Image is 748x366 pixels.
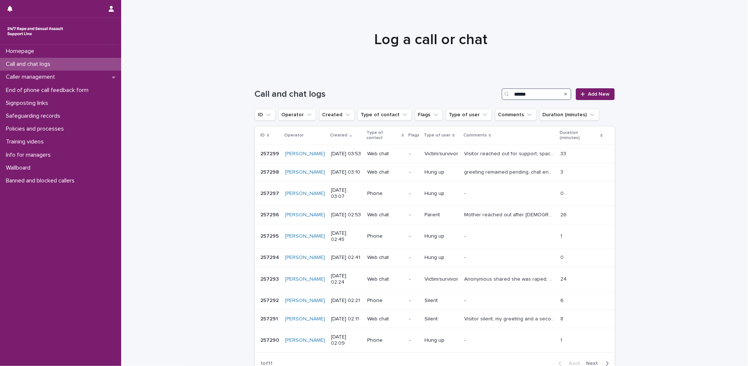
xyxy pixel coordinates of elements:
button: Flags [415,109,443,121]
p: Web chat [367,276,403,283]
p: 257296 [261,210,281,218]
p: Info for managers [3,152,57,159]
p: - [464,296,467,304]
button: Type of user [446,109,492,121]
a: [PERSON_NAME] [285,337,325,344]
p: Parent [424,212,458,218]
p: [DATE] 02:24 [331,273,362,285]
p: 257290 [261,336,281,344]
a: Add New [576,88,614,100]
p: 257294 [261,253,281,261]
p: Comments [463,131,487,139]
p: 257295 [261,232,281,239]
tr: 257292257292 [PERSON_NAME] [DATE] 02:21Phone-Silent-- 66 [255,291,615,310]
p: - [409,337,419,344]
p: Hung up [424,337,458,344]
p: - [409,255,419,261]
img: rhQMoQhaT3yELyF149Cw [6,24,65,39]
p: Victim/survivor [424,151,458,157]
p: Phone [367,337,403,344]
p: Anonymous shared she was raped, explored feelings and gave emotional support. [464,275,556,283]
p: Web chat [367,316,403,322]
p: Visitor silent, my greeting and a second message went through but my 5 minutes silence message re... [464,315,556,322]
p: 257297 [261,189,281,197]
p: Victim/survivor [424,276,458,283]
div: Search [502,88,571,100]
a: [PERSON_NAME] [285,316,325,322]
p: Silent [424,316,458,322]
p: 1 [560,336,564,344]
p: 257299 [261,149,281,157]
p: 8 [560,315,565,322]
button: Operator [278,109,316,121]
p: - [409,233,419,239]
p: Created [330,131,348,139]
tr: 257290257290 [PERSON_NAME] [DATE] 02:09Phone-Hung up-- 11 [255,328,615,353]
p: Hung up [424,233,458,239]
p: Mother reached out after 27year old daughter confided she had been raped. Spoke about taking this... [464,210,556,218]
p: 24 [560,275,568,283]
button: ID [255,109,275,121]
p: 257298 [261,168,281,175]
h1: Log a call or chat [251,31,611,49]
p: Web chat [367,212,403,218]
span: Back [565,361,581,366]
p: Visitor reached out for support, space given and thoughts and feelings explored, options for furt... [464,149,556,157]
button: Type of contact [358,109,412,121]
a: [PERSON_NAME] [285,298,325,304]
p: [DATE] 02:53 [331,212,362,218]
p: Wallboard [3,164,36,171]
p: Training videos [3,138,50,145]
p: End of phone call feedback form [3,87,94,94]
p: Hung up [424,169,458,175]
p: 257292 [261,296,281,304]
p: - [409,276,419,283]
tr: 257299257299 [PERSON_NAME] [DATE] 03:53Web chat-Victim/survivorVisitor reached out for support, s... [255,145,615,163]
h1: Call and chat logs [255,89,499,100]
p: greeting remained pending, chat ended [464,168,556,175]
p: 0 [560,253,565,261]
p: Signposting links [3,100,54,107]
p: Phone [367,233,403,239]
p: [DATE] 02:45 [331,230,362,243]
p: [DATE] 02:21 [331,298,362,304]
p: - [409,212,419,218]
p: Safeguarding records [3,113,66,120]
p: 1 [560,232,564,239]
p: - [464,232,467,239]
p: Banned and blocked callers [3,177,80,184]
tr: 257295257295 [PERSON_NAME] [DATE] 02:45Phone-Hung up-- 11 [255,224,615,249]
p: Hung up [424,255,458,261]
p: ID [261,131,265,139]
a: [PERSON_NAME] [285,151,325,157]
p: [DATE] 03:07 [331,187,362,200]
a: [PERSON_NAME] [285,276,325,283]
p: [DATE] 02:09 [331,334,362,347]
p: - [409,151,419,157]
a: [PERSON_NAME] [285,233,325,239]
p: Phone [367,298,403,304]
p: - [464,336,467,344]
p: [DATE] 03:53 [331,151,362,157]
p: - [464,253,467,261]
p: Policies and processes [3,125,70,132]
p: - [409,298,419,304]
p: Type of contact [366,129,400,142]
p: Caller management [3,74,61,81]
p: Operator [285,131,304,139]
p: Hung up [424,191,458,197]
p: Silent [424,298,458,304]
button: Comments [495,109,536,121]
p: - [409,316,419,322]
p: [DATE] 02:11 [331,316,362,322]
tr: 257294257294 [PERSON_NAME] [DATE] 02:41Web chat-Hung up-- 00 [255,249,615,267]
p: - [464,189,467,197]
p: 257291 [261,315,280,322]
tr: 257293257293 [PERSON_NAME] [DATE] 02:24Web chat-Victim/survivorAnonymous shared she was raped, ex... [255,267,615,292]
p: Flags [408,131,419,139]
span: Add New [588,92,610,97]
button: Created [319,109,355,121]
a: [PERSON_NAME] [285,212,325,218]
p: [DATE] 03:10 [331,169,362,175]
p: 0 [560,189,565,197]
